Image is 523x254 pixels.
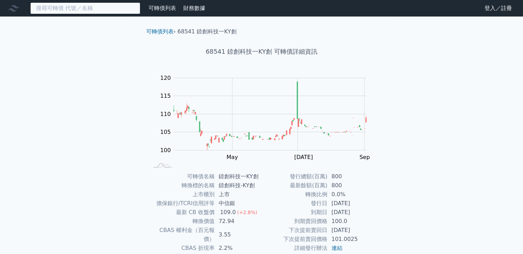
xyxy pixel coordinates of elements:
a: 可轉債列表 [149,5,176,11]
td: 錼創科技一KY創 [215,172,262,181]
td: 發行總額(百萬) [262,172,327,181]
tspan: 110 [160,111,171,117]
td: [DATE] [327,208,374,217]
tspan: 105 [160,129,171,135]
a: 登入／註冊 [479,3,517,14]
td: 上市 [215,190,262,199]
td: 最新 CB 收盤價 [149,208,215,217]
td: 到期賣回價格 [262,217,327,226]
td: 下次提前賣回日 [262,226,327,235]
td: 上市櫃別 [149,190,215,199]
td: 詳細發行辦法 [262,244,327,253]
li: 68541 錼創科技一KY創 [177,28,237,36]
td: 72.94 [215,217,262,226]
td: 800 [327,181,374,190]
li: › [146,28,176,36]
td: 最新餘額(百萬) [262,181,327,190]
tspan: [DATE] [294,154,313,160]
tspan: May [227,154,238,160]
a: 可轉債列表 [146,28,174,35]
td: 轉換價值 [149,217,215,226]
tspan: Sep [359,154,370,160]
td: 擔保銀行/TCRI信用評等 [149,199,215,208]
td: 轉換標的名稱 [149,181,215,190]
div: 109.0 [219,208,237,217]
input: 搜尋可轉債 代號／名稱 [30,2,140,14]
td: [DATE] [327,226,374,235]
td: 下次提前賣回價格 [262,235,327,244]
td: 100.0 [327,217,374,226]
tspan: 100 [160,147,171,154]
span: (+2.8%) [237,210,257,215]
td: 到期日 [262,208,327,217]
td: [DATE] [327,199,374,208]
td: 101.0025 [327,235,374,244]
td: 800 [327,172,374,181]
td: CBAS 權利金（百元報價） [149,226,215,244]
td: 0.0% [327,190,374,199]
a: 連結 [331,245,342,251]
h1: 68541 錼創科技一KY創 可轉債詳細資訊 [141,47,383,56]
g: Chart [156,75,377,160]
td: 錼創科技-KY創 [215,181,262,190]
td: 3.55 [215,226,262,244]
td: 轉換比例 [262,190,327,199]
td: 中信銀 [215,199,262,208]
a: 財務數據 [183,5,205,11]
tspan: 115 [160,93,171,99]
tspan: 120 [160,75,171,81]
td: 可轉債名稱 [149,172,215,181]
td: 2.2% [215,244,262,253]
td: 發行日 [262,199,327,208]
td: CBAS 折現率 [149,244,215,253]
